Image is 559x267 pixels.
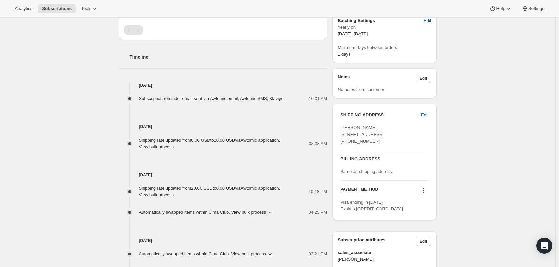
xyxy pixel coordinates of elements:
span: Minimum days between orders [338,44,431,51]
span: [PERSON_NAME] [338,256,431,263]
h6: Batching Settings [338,17,424,24]
button: Analytics [11,4,36,13]
span: Settings [528,6,544,11]
h3: BILLING ADDRESS [340,156,428,162]
span: Shipping rate updated from 0.00 USD to 20.00 USD via Awtomic application . [139,138,281,149]
span: Tools [81,6,91,11]
span: Subscription reminder email sent via Awtomic email, Awtomic SMS, Klaviyo. [139,96,285,101]
span: Automatically swapped items within Cima Club . [139,251,266,257]
div: Open Intercom Messenger [536,238,552,254]
button: Subscriptions [38,4,76,13]
button: View bulk process [231,210,266,215]
h3: SHIPPING ADDRESS [340,112,421,118]
span: 04:25 PM [309,209,327,216]
span: [PERSON_NAME] [STREET_ADDRESS] [PHONE_NUMBER] [340,125,384,144]
span: Automatically swapped items within Cima Club . [139,209,266,216]
span: Analytics [15,6,32,11]
span: Edit [421,112,428,118]
button: Edit [416,237,431,246]
span: sales_associate [338,249,431,256]
h2: Timeline [130,54,327,60]
h4: [DATE] [119,82,327,89]
button: View bulk process [139,192,174,197]
h3: PAYMENT METHOD [340,187,378,196]
button: Settings [517,4,548,13]
button: View bulk process [139,144,174,149]
span: 10:18 PM [309,188,327,195]
span: 08:38 AM [309,140,327,147]
button: Automatically swapped items within Cima Club. View bulk process [135,249,278,259]
span: Same as shipping address [340,169,392,174]
nav: Pagination [124,25,322,35]
span: 1 days [338,52,350,57]
h3: Subscription attributes [338,237,416,246]
span: Visa ending in [DATE] Expires [CREDIT_CARD_DATA] [340,200,403,211]
button: View bulk process [231,251,266,256]
span: No notes from customer [338,87,384,92]
button: Automatically swapped items within Cima Club. View bulk process [135,207,278,218]
button: Edit [420,15,435,26]
span: Yearly on [338,24,431,31]
button: Edit [416,74,431,83]
button: Edit [417,110,432,120]
h4: [DATE] [119,123,327,130]
span: [DATE], [DATE] [338,31,368,36]
h4: [DATE] [119,172,327,178]
h4: [DATE] [119,237,327,244]
button: Tools [77,4,102,13]
span: Edit [424,17,431,24]
span: Shipping rate updated from 20.00 USD to 0.00 USD via Awtomic application . [139,186,281,197]
span: Help [496,6,505,11]
span: Edit [420,239,427,244]
span: 03:21 PM [309,251,327,257]
button: Help [485,4,516,13]
span: Edit [420,76,427,81]
span: 10:01 AM [309,95,327,102]
span: Subscriptions [42,6,72,11]
h3: Notes [338,74,416,83]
